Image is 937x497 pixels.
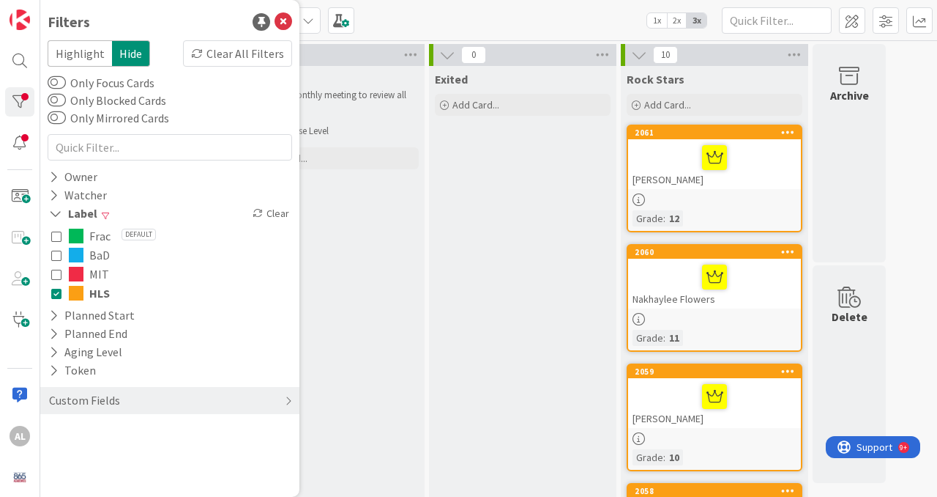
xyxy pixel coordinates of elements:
span: HLS [89,284,110,303]
span: Exited [435,72,468,86]
span: 3x [687,13,706,28]
div: Archive [830,86,869,104]
div: Custom Fields [48,391,122,410]
div: 2061 [628,126,801,139]
div: 2059 [628,365,801,378]
div: al [10,426,30,446]
div: 2059[PERSON_NAME] [628,365,801,428]
div: Clear [250,205,292,223]
p: Met at our monthly meeting to review all interventions [246,89,416,114]
div: Watcher [48,186,108,205]
button: FracDefault [51,227,288,246]
span: Support [31,2,67,20]
div: Filters [48,11,90,33]
div: Nakhaylee Flowers [628,259,801,309]
span: 1x [647,13,667,28]
div: 2061 [635,128,801,138]
span: BaD [89,246,110,265]
a: 2059[PERSON_NAME]Grade:10 [627,364,802,471]
div: Planned Start [48,306,136,325]
div: Owner [48,168,99,186]
span: Highlight [48,40,112,67]
a: 2061[PERSON_NAME]Grade:12 [627,125,802,232]
label: Only Mirrored Cards [48,109,169,127]
a: 2060Nakhaylee FlowersGrade:11 [627,244,802,352]
span: : [663,449,665,465]
button: HLS [51,284,288,303]
img: Visit kanbanzone.com [10,10,30,30]
span: Hide [112,40,150,67]
span: Rock Stars [627,72,684,86]
span: Default [122,229,156,240]
div: 2060 [628,246,801,259]
div: [PERSON_NAME] [628,139,801,189]
div: 12 [665,210,683,227]
span: Add Card... [452,98,499,111]
div: Grade [632,330,663,346]
div: Token [48,361,97,380]
div: Clear All Filters [183,40,292,67]
li: Exit [261,114,417,125]
div: Planned End [48,325,129,343]
div: 10 [665,449,683,465]
button: Only Mirrored Cards [48,111,66,125]
div: 2060 [635,247,801,257]
span: Add Card... [644,98,691,111]
div: Grade [632,210,663,227]
input: Quick Filter... [48,134,292,161]
img: avatar [10,467,30,487]
div: 2060Nakhaylee Flowers [628,246,801,309]
span: MIT [89,265,109,284]
span: 0 [461,46,486,64]
li: Increase Level [261,125,417,137]
button: Only Focus Cards [48,76,66,90]
div: 2058 [635,486,801,496]
span: 2x [667,13,687,28]
div: Delete [832,308,867,325]
div: Aging Level [48,343,124,361]
div: Label [48,205,99,223]
button: MIT [51,265,288,284]
div: 2061[PERSON_NAME] [628,126,801,189]
div: [PERSON_NAME] [628,378,801,428]
button: Only Blocked Cards [48,93,66,108]
div: 2059 [635,367,801,377]
div: 11 [665,330,683,346]
label: Only Blocked Cards [48,92,166,109]
span: : [663,210,665,227]
span: 10 [653,46,678,64]
div: 9+ [74,6,81,18]
label: Only Focus Cards [48,74,154,92]
span: Frac [89,227,111,246]
div: Grade [632,449,663,465]
button: BaD [51,246,288,265]
span: : [663,330,665,346]
input: Quick Filter... [722,7,832,34]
